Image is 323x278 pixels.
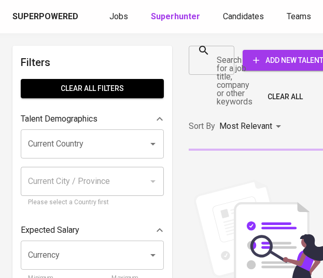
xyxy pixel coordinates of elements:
div: Most Relevant [219,117,285,136]
p: Sort By [189,120,215,133]
h6: Filters [21,54,164,71]
button: Clear All [263,87,307,107]
p: Expected Salary [21,224,79,236]
div: Expected Salary [21,220,164,241]
span: Clear All filters [29,82,156,95]
p: Most Relevant [219,120,272,133]
span: Clear All [268,90,303,103]
a: Jobs [109,10,130,23]
button: Clear All filters [21,79,164,98]
span: Candidates [223,11,264,21]
p: Please select a Country first [28,197,157,208]
span: Teams [287,11,311,21]
p: Talent Demographics [21,113,97,125]
a: Teams [287,10,313,23]
a: Candidates [223,10,266,23]
span: Jobs [109,11,128,21]
a: Superhunter [151,10,202,23]
a: Superpowered [12,11,80,23]
button: Open [146,137,160,151]
b: Superhunter [151,11,200,21]
button: Open [146,248,160,262]
div: Talent Demographics [21,109,164,129]
div: Superpowered [12,11,78,23]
